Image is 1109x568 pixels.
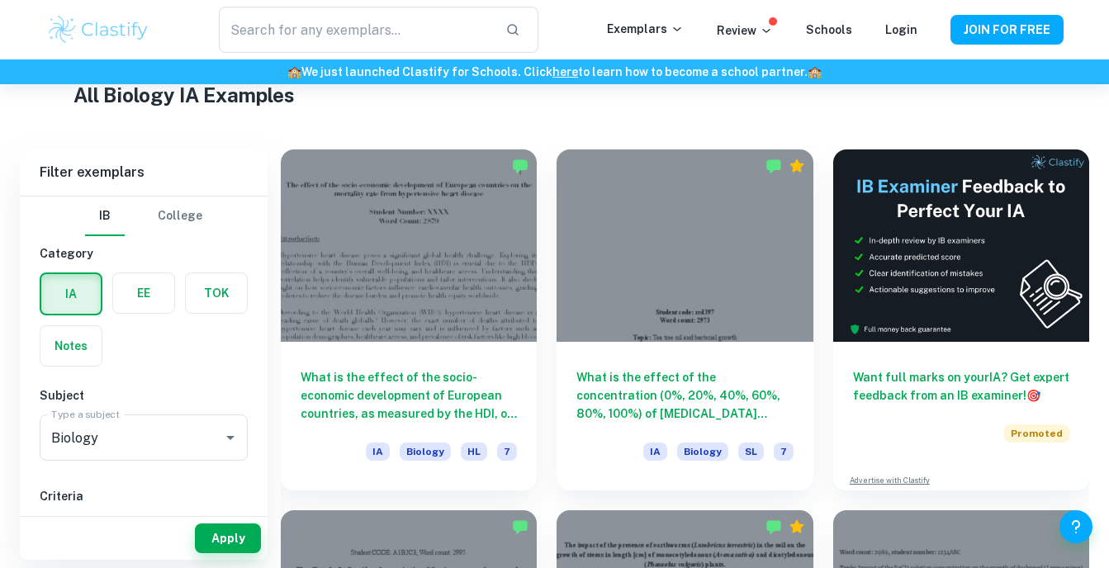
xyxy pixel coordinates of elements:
[774,443,794,461] span: 7
[219,426,242,449] button: Open
[158,196,202,236] button: College
[40,487,248,505] h6: Criteria
[366,443,390,461] span: IA
[40,244,248,263] h6: Category
[85,196,202,236] div: Filter type choice
[717,21,773,40] p: Review
[765,518,782,535] img: Marked
[552,65,578,78] a: here
[41,274,101,314] button: IA
[195,523,261,553] button: Apply
[950,15,1064,45] button: JOIN FOR FREE
[833,149,1089,342] img: Thumbnail
[576,368,793,423] h6: What is the effect of the concentration (0%, 20%, 40%, 60%, 80%, 100%) of [MEDICAL_DATA] (Melaleu...
[281,149,537,490] a: What is the effect of the socio-economic development of European countries, as measured by the HD...
[853,368,1069,405] h6: Want full marks on your IA ? Get expert feedback from an IB examiner!
[3,63,1106,81] h6: We just launched Clastify for Schools. Click to learn how to become a school partner.
[643,443,667,461] span: IA
[765,158,782,174] img: Marked
[512,518,528,535] img: Marked
[46,13,151,46] img: Clastify logo
[73,80,1036,110] h1: All Biology IA Examples
[806,23,852,36] a: Schools
[301,368,517,423] h6: What is the effect of the socio-economic development of European countries, as measured by the HD...
[186,273,247,313] button: TOK
[461,443,487,461] span: HL
[1004,424,1069,443] span: Promoted
[808,65,822,78] span: 🏫
[833,149,1089,490] a: Want full marks on yourIA? Get expert feedback from an IB examiner!PromotedAdvertise with Clastify
[677,443,728,461] span: Biology
[789,518,805,535] div: Premium
[607,20,684,38] p: Exemplars
[789,158,805,174] div: Premium
[738,443,764,461] span: SL
[885,23,917,36] a: Login
[497,443,517,461] span: 7
[219,7,491,53] input: Search for any exemplars...
[40,326,102,366] button: Notes
[40,386,248,405] h6: Subject
[51,407,120,421] label: Type a subject
[557,149,813,490] a: What is the effect of the concentration (0%, 20%, 40%, 60%, 80%, 100%) of [MEDICAL_DATA] (Melaleu...
[20,149,268,196] h6: Filter exemplars
[1026,389,1040,402] span: 🎯
[850,475,930,486] a: Advertise with Clastify
[1059,510,1092,543] button: Help and Feedback
[512,158,528,174] img: Marked
[400,443,451,461] span: Biology
[85,196,125,236] button: IB
[113,273,174,313] button: EE
[287,65,301,78] span: 🏫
